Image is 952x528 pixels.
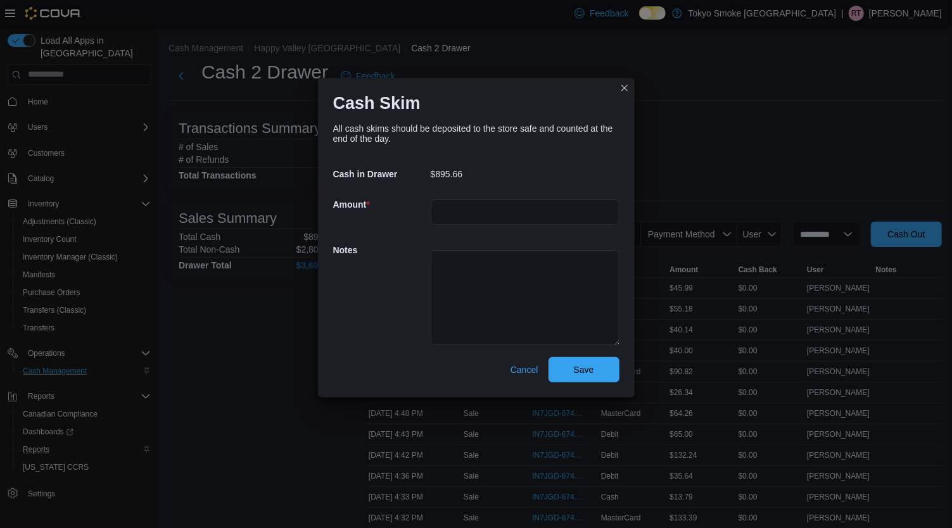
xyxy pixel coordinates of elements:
button: Cancel [505,357,543,382]
button: Closes this modal window [617,80,632,96]
div: All cash skims should be deposited to the store safe and counted at the end of the day. [333,123,619,144]
button: Save [549,357,619,382]
p: $895.66 [431,169,463,179]
h5: Notes [333,237,428,263]
h1: Cash Skim [333,93,421,113]
h5: Cash in Drawer [333,161,428,187]
span: Save [574,363,594,376]
span: Cancel [511,363,538,376]
h5: Amount [333,192,428,217]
